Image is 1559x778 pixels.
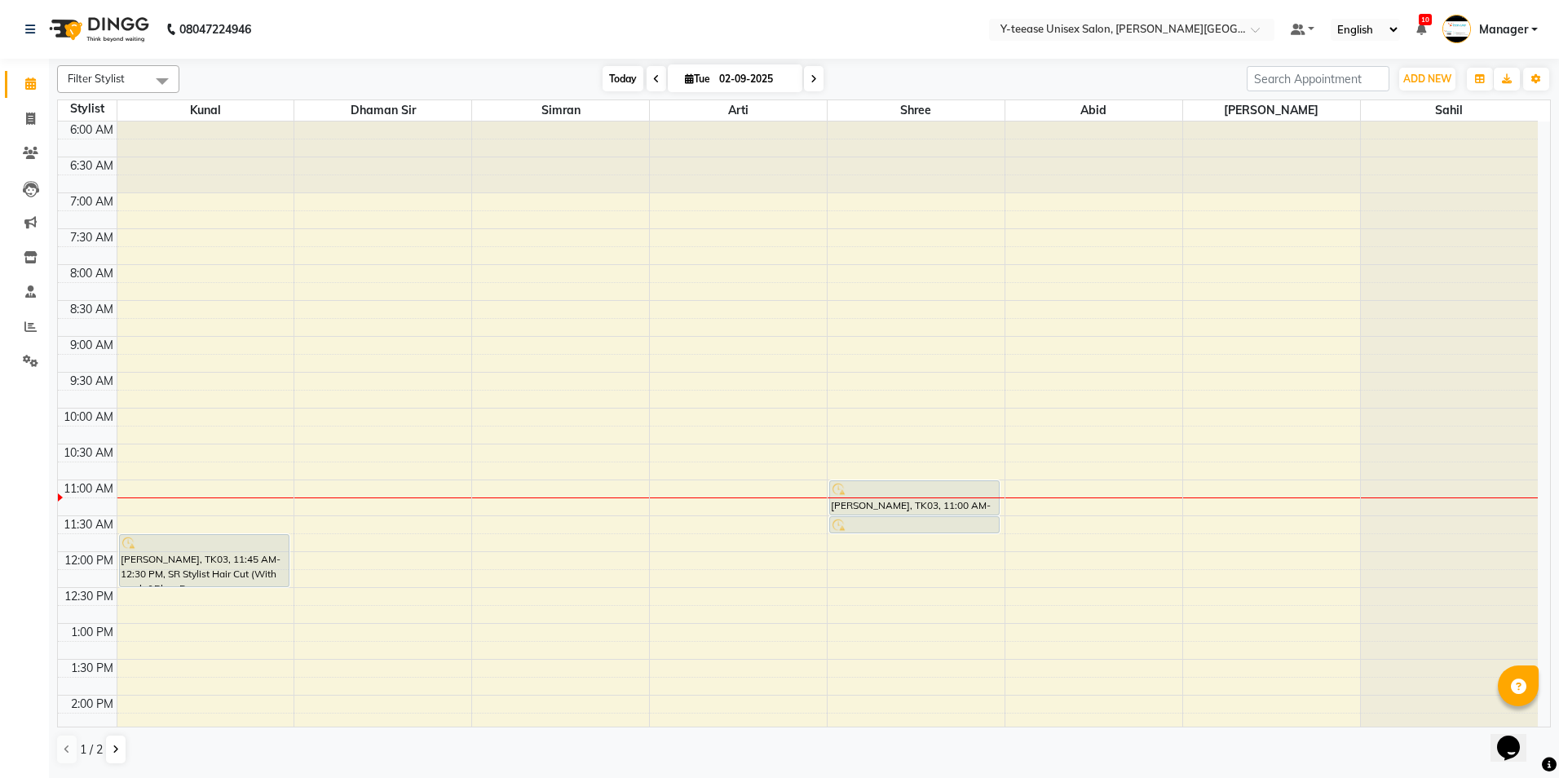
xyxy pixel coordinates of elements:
div: [PERSON_NAME], TK03, 11:45 AM-12:30 PM, SR Stylist Hair Cut (With wash &Blow Dry [DEMOGRAPHIC_DAT... [120,535,289,586]
div: 10:30 AM [60,444,117,462]
div: 6:00 AM [67,122,117,139]
div: 8:00 AM [67,265,117,282]
span: 1 / 2 [80,741,103,758]
div: 9:00 AM [67,337,117,354]
span: Filter Stylist [68,72,125,85]
div: 7:30 AM [67,229,117,246]
img: logo [42,7,153,52]
button: ADD NEW [1399,68,1455,91]
div: 8:30 AM [67,301,117,318]
input: Search Appointment [1247,66,1389,91]
span: 10 [1419,14,1432,25]
div: 12:30 PM [61,588,117,605]
span: [PERSON_NAME] [1183,100,1360,121]
span: Shree [828,100,1005,121]
div: [PERSON_NAME], TK03, 11:00 AM-11:30 AM, Classic Clean-up [830,481,999,515]
span: Arti [650,100,827,121]
span: Kunal [117,100,294,121]
div: 2:00 PM [68,696,117,713]
div: 10:00 AM [60,409,117,426]
span: Tue [681,73,714,85]
div: 11:30 AM [60,516,117,533]
b: 08047224946 [179,7,251,52]
span: Dhaman Sir [294,100,471,121]
span: Manager [1479,21,1528,38]
div: [PERSON_NAME], TK03, 11:30 AM-11:45 AM, Rica Roll On Wax Full Back [830,517,999,533]
span: ADD NEW [1403,73,1451,85]
span: Simran [472,100,649,121]
div: 6:30 AM [67,157,117,175]
div: Stylist [58,100,117,117]
span: Abid [1005,100,1182,121]
div: 7:00 AM [67,193,117,210]
div: 11:00 AM [60,480,117,497]
div: 9:30 AM [67,373,117,390]
span: Today [603,66,643,91]
span: Sahil [1361,100,1538,121]
div: 12:00 PM [61,552,117,569]
div: 1:30 PM [68,660,117,677]
a: 10 [1416,22,1426,37]
input: 2025-09-02 [714,67,796,91]
iframe: chat widget [1491,713,1543,762]
div: 1:00 PM [68,624,117,641]
img: Manager [1442,15,1471,43]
